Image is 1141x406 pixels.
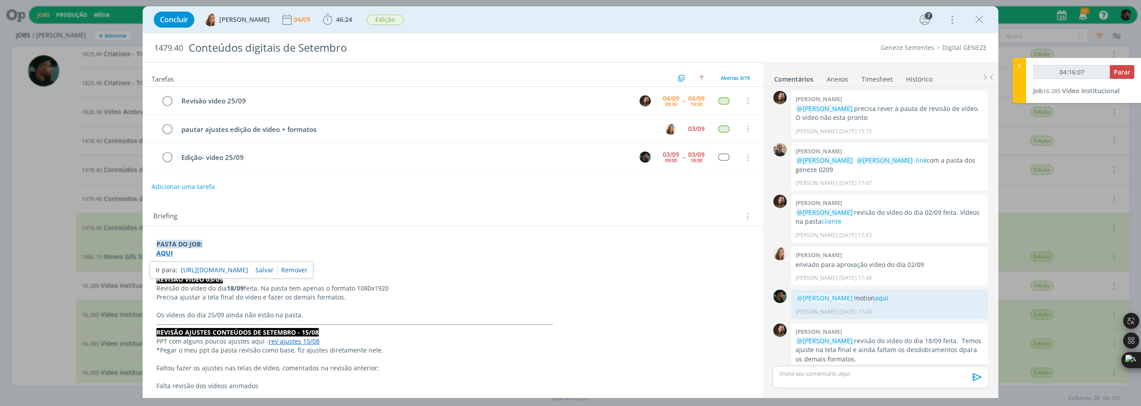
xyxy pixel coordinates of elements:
p: precisa rever a pauta de revisão de vídeo. O vídeo não esta pronto [796,104,984,123]
p: enviado para aprovação vídeo do dia 02/09 [796,260,984,269]
span: [DATE] 17:07 [839,179,872,187]
button: J [638,94,652,107]
span: Tarefas [152,73,174,83]
span: @[PERSON_NAME] [797,294,853,302]
a: Job16.285Vídeo institucional [1033,86,1120,95]
a: link [916,156,927,164]
button: V [664,122,677,135]
strong: 18/09 [227,284,244,292]
div: 04/09 [663,95,679,102]
p: motion [796,294,984,303]
b: [PERSON_NAME] [796,328,842,336]
img: R [773,143,787,156]
span: 16.285 [1043,87,1060,95]
span: [DATE] 15:15 [839,127,872,135]
p: [PERSON_NAME] [796,231,837,239]
p: Revisão do vídeo do dia feita. Na pasta tem apenas o formato 1080x1920 [156,284,749,293]
b: [PERSON_NAME] [796,147,842,155]
p: revisão do vídeo do dia 02/09 feita. Vídeos na pasta [796,208,984,226]
p: [PERSON_NAME] [796,308,837,316]
div: 7 [925,12,932,20]
div: dialog [143,6,998,398]
a: AQUI [156,249,173,257]
button: Edição [366,14,404,25]
p: [PERSON_NAME] [796,274,837,282]
button: Parar [1110,65,1134,79]
span: Briefing [153,211,177,222]
b: [PERSON_NAME] [796,199,842,207]
div: Edição- vídeo 25/09 [177,152,631,163]
img: K [773,290,787,303]
span: Concluir [160,16,188,23]
div: 04/09 [688,95,705,102]
div: 18:00 [690,158,702,163]
span: -- [682,154,685,160]
a: Geneze Sementes [881,43,934,52]
span: [DATE] 17:43 [839,231,872,239]
p: *Pegar o meu ppt da pasta revisão como base, fiz ajustes diretamente nele. [156,346,749,355]
img: V [204,13,218,26]
a: Timesheet [861,71,893,84]
a: Comentários [774,71,814,84]
strong: REVISÃO AJUSTES CONTEÚDOS DE SETEMBRO - 15/08 [156,328,319,336]
span: @[PERSON_NAME] [857,156,913,164]
div: pautar ajustes edição de vídeo + formatos [177,124,657,135]
p: com a pasta dos geneze 0209 [796,156,984,174]
img: V [665,123,676,135]
img: arrow-up.svg [699,75,704,81]
strong: PASTA DO JOB: [156,240,202,248]
img: J [640,95,651,107]
button: Adicionar uma tarefa [151,179,215,195]
button: 7 [918,12,932,27]
span: Vídeo institucional [1062,86,1120,95]
span: [DATE] 17:43 [839,308,872,316]
a: cliente [821,217,841,226]
div: 04/09 [294,16,312,23]
a: Digital GENEZE [942,43,987,52]
p: [PERSON_NAME] [796,127,837,135]
span: [PERSON_NAME] [219,16,270,23]
span: 1479.40 [154,43,183,53]
button: K [638,151,652,164]
div: 09:30 [665,102,677,107]
button: Concluir [154,12,194,28]
span: @[PERSON_NAME] [797,104,853,113]
img: J [773,324,787,337]
span: @[PERSON_NAME] [797,156,853,164]
span: Abertas 3/19 [721,74,750,81]
p: -------------------------------------------------------------------------------------------------... [156,320,749,328]
span: @[PERSON_NAME] [797,336,853,345]
p: Os vídeos do dia 25/09 ainda não estão na pasta. [156,311,749,320]
p: PPT com alguns poucos ajustes aqui - [156,337,749,346]
span: Falta revisão dos vídeos animados [156,381,259,390]
span: -- [682,98,685,104]
button: 46:24 [320,12,354,27]
div: 03/09 [688,152,705,158]
a: rev ajustes 15/08 [269,337,320,345]
img: V [773,247,787,260]
div: Revisão vídeo 25/09 [177,95,631,107]
strong: REVISÃO VÍDEO 03/09 [156,275,223,283]
img: J [773,91,787,104]
button: V[PERSON_NAME] [204,13,270,26]
a: aqui [875,294,888,302]
div: 03/09 [688,126,705,132]
b: [PERSON_NAME] [796,251,842,259]
p: Faltou fazer os ajustes nas telas de vídeo, comentados na revisão anterior; [156,364,749,373]
span: Parar [1114,68,1130,76]
div: 10:30 [690,102,702,107]
div: 03/09 [663,152,679,158]
span: 46:24 [336,15,352,24]
p: [PERSON_NAME] [796,179,837,187]
img: K [640,152,651,163]
div: Conteúdos digitais de Setembro [185,37,636,59]
p: revisão do vídeo do dia 18/09 feita. Temos ajuste na tela final e ainda faltam os desdobramentos ... [796,336,984,364]
img: J [773,195,787,208]
a: [URL][DOMAIN_NAME] [181,264,248,276]
div: Anexos [827,75,848,84]
p: Precisa ajustar a tela final do vídeo e fazer os demais formatos. [156,293,749,302]
span: @[PERSON_NAME] [797,208,853,217]
span: Edição [367,15,404,25]
b: [PERSON_NAME] [796,95,842,103]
